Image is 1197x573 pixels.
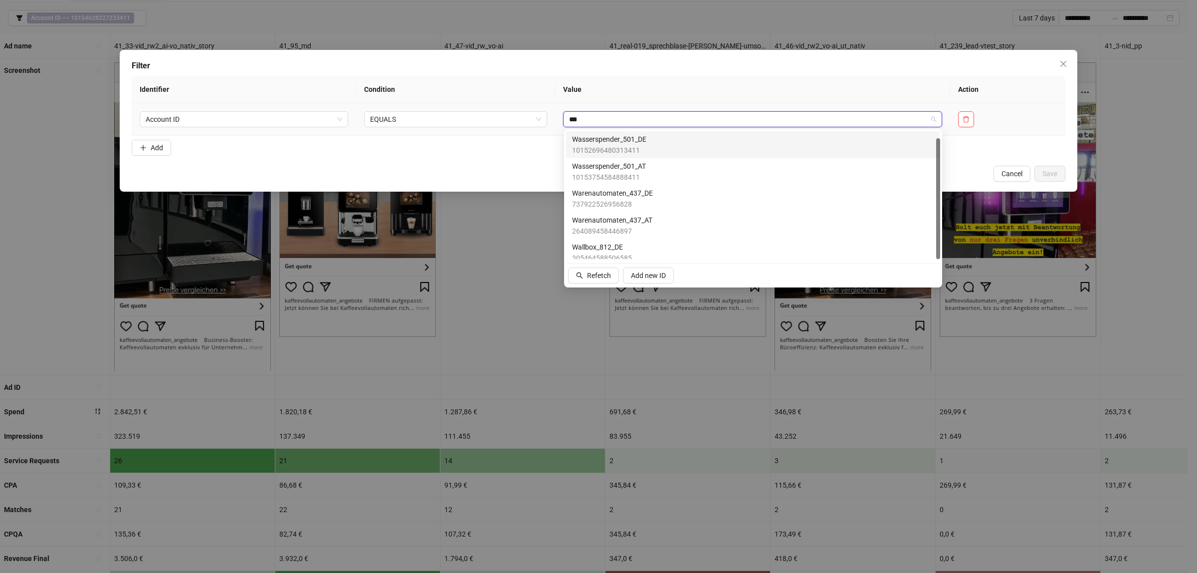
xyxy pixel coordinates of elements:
[572,145,646,156] span: 10152696480313411
[631,272,666,280] span: Add new ID
[572,215,652,226] span: Warenautomaten_437_AT
[132,140,171,156] button: Add
[1059,60,1067,68] span: close
[572,199,653,210] span: 737922526956828
[132,76,356,103] th: Identifier
[356,76,555,103] th: Condition
[555,76,950,103] th: Value
[623,268,674,284] button: Add new ID
[572,134,646,145] span: Wasserspender_501_DE
[566,158,940,185] div: Wasserspender_501_AT
[572,161,646,172] span: Wasserspender_501_AT
[132,60,1065,72] div: Filter
[587,272,611,280] span: Refetch
[566,131,940,158] div: Wasserspender_501_DE
[1001,170,1022,178] span: Cancel
[566,212,940,239] div: Warenautomaten_437_AT
[566,185,940,212] div: Warenautomaten_437_DE
[140,144,147,151] span: plus
[568,268,619,284] button: Refetch
[576,272,583,279] span: search
[994,166,1030,182] button: Cancel
[572,188,653,199] span: Warenautomaten_437_DE
[572,242,632,253] span: Wallbox_812_DE
[370,112,541,127] span: EQUALS
[950,76,1065,103] th: Action
[963,116,970,123] span: delete
[151,144,163,152] span: Add
[566,239,940,266] div: Wallbox_812_DE
[572,172,646,183] span: 10153754584888411
[1055,56,1071,72] button: Close
[572,226,652,237] span: 264089458446897
[146,112,342,127] span: Account ID
[572,253,632,264] span: 305464588506585
[1034,166,1065,182] button: Save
